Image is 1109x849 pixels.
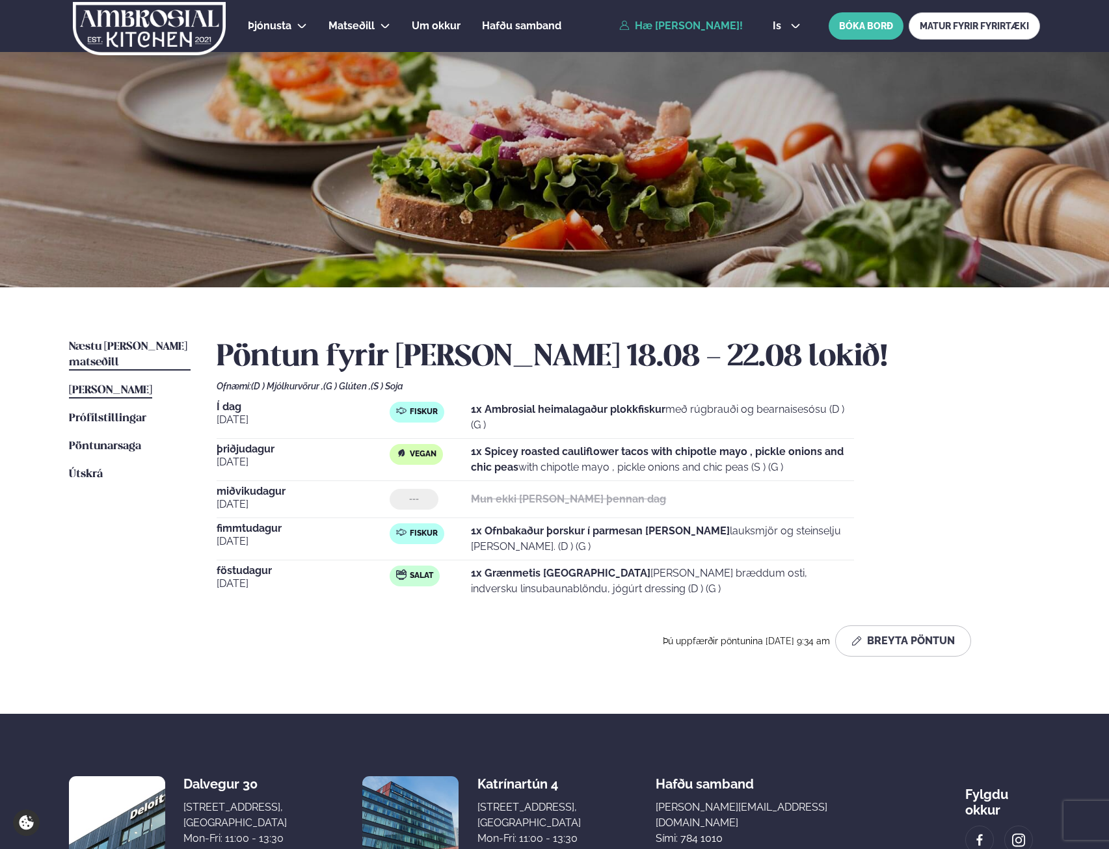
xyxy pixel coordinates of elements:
[69,339,191,371] a: Næstu [PERSON_NAME] matseðill
[371,381,403,391] span: (S ) Soja
[72,2,227,55] img: logo
[69,341,187,368] span: Næstu [PERSON_NAME] matseðill
[217,454,390,470] span: [DATE]
[396,448,407,458] img: Vegan.svg
[471,525,730,537] strong: 1x Ofnbakaður þorskur í parmesan [PERSON_NAME]
[396,527,407,538] img: fish.svg
[217,339,1040,376] h2: Pöntun fyrir [PERSON_NAME] 18.08 - 22.08 lokið!
[217,566,390,576] span: föstudagur
[69,469,103,480] span: Útskrá
[183,831,287,846] div: Mon-Fri: 11:00 - 13:30
[13,809,40,836] a: Cookie settings
[69,441,141,452] span: Pöntunarsaga
[410,407,438,417] span: Fiskur
[183,800,287,831] div: [STREET_ADDRESS], [GEOGRAPHIC_DATA]
[248,18,291,34] a: Þjónusta
[410,571,433,581] span: Salat
[656,800,890,831] a: [PERSON_NAME][EMAIL_ADDRESS][DOMAIN_NAME]
[328,18,375,34] a: Matseðill
[217,486,390,497] span: miðvikudagur
[762,21,811,31] button: is
[972,833,987,848] img: image alt
[183,776,287,792] div: Dalvegur 30
[656,766,754,792] span: Hafðu samband
[323,381,371,391] span: (G ) Glúten ,
[217,381,1040,391] div: Ofnæmi:
[69,411,146,426] a: Prófílstillingar
[471,445,844,473] strong: 1x Spicey roasted cauliflower tacos with chipotle mayo , pickle onions and chic peas
[471,403,665,415] strong: 1x Ambrosial heimalagaður plokkfiskur
[410,449,436,460] span: Vegan
[663,636,830,646] span: Þú uppfærðir pöntunina [DATE] 9:34 am
[471,444,854,475] p: with chipotle mayo , pickle onions and chic peas (S ) (G )
[410,529,438,539] span: Fiskur
[251,381,323,391] span: (D ) Mjólkurvörur ,
[482,18,561,34] a: Hafðu samband
[412,18,461,34] a: Um okkur
[248,20,291,32] span: Þjónusta
[471,523,854,555] p: lauksmjör og steinselju [PERSON_NAME]. (D ) (G )
[69,467,103,482] a: Útskrá
[69,385,152,396] span: [PERSON_NAME]
[965,776,1040,818] div: Fylgdu okkur
[328,20,375,32] span: Matseðill
[1011,833,1026,848] img: image alt
[217,402,390,412] span: Í dag
[217,497,390,512] span: [DATE]
[909,12,1040,40] a: MATUR FYRIR FYRIRTÆKI
[471,566,854,597] p: [PERSON_NAME] bræddum osti, indversku linsubaunablöndu, jógúrt dressing (D ) (G )
[773,21,785,31] span: is
[471,567,650,579] strong: 1x Grænmetis [GEOGRAPHIC_DATA]
[217,576,390,592] span: [DATE]
[69,383,152,398] a: [PERSON_NAME]
[829,12,903,40] button: BÓKA BORÐ
[412,20,461,32] span: Um okkur
[471,493,666,505] strong: Mun ekki [PERSON_NAME] þennan dag
[409,494,419,504] span: ---
[619,20,743,32] a: Hæ [PERSON_NAME]!
[482,20,561,32] span: Hafðu samband
[217,534,390,549] span: [DATE]
[217,412,390,428] span: [DATE]
[477,831,581,846] div: Mon-Fri: 11:00 - 13:30
[396,406,407,416] img: fish.svg
[217,444,390,454] span: þriðjudagur
[471,402,854,433] p: með rúgbrauði og bearnaisesósu (D ) (G )
[217,523,390,534] span: fimmtudagur
[835,625,971,657] button: Breyta Pöntun
[69,413,146,424] span: Prófílstillingar
[656,831,890,846] p: Sími: 784 1010
[477,776,581,792] div: Katrínartún 4
[396,569,407,580] img: salad.svg
[69,439,141,454] a: Pöntunarsaga
[477,800,581,831] div: [STREET_ADDRESS], [GEOGRAPHIC_DATA]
